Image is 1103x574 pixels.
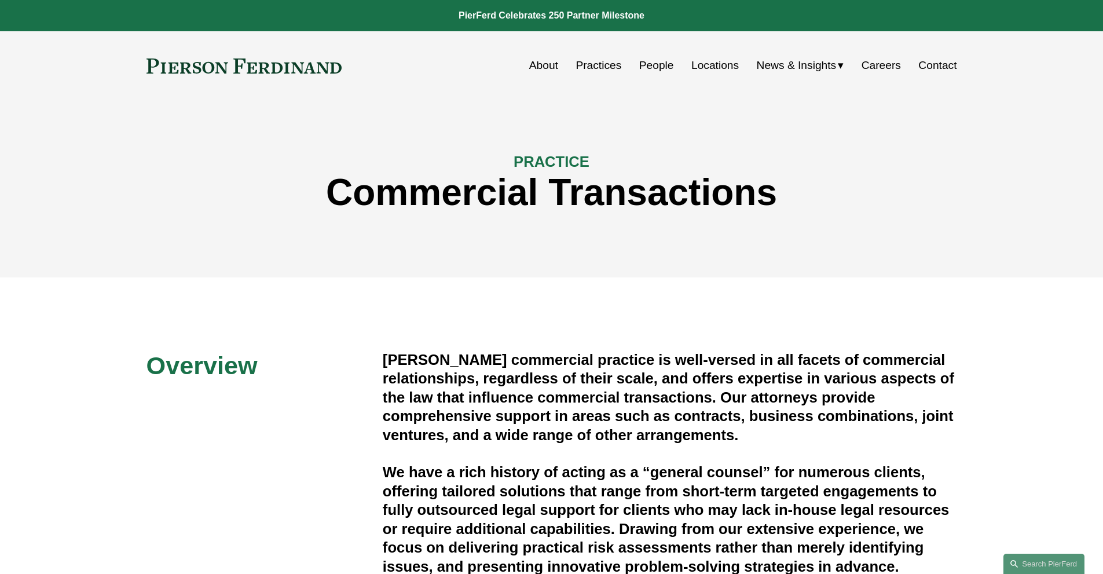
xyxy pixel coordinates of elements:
[918,54,957,76] a: Contact
[639,54,674,76] a: People
[1003,554,1084,574] a: Search this site
[146,171,957,214] h1: Commercial Transactions
[514,153,589,170] span: PRACTICE
[757,54,844,76] a: folder dropdown
[529,54,558,76] a: About
[757,56,837,76] span: News & Insights
[576,54,621,76] a: Practices
[691,54,739,76] a: Locations
[146,352,258,379] span: Overview
[383,350,957,444] h4: [PERSON_NAME] commercial practice is well-versed in all facets of commercial relationships, regar...
[862,54,901,76] a: Careers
